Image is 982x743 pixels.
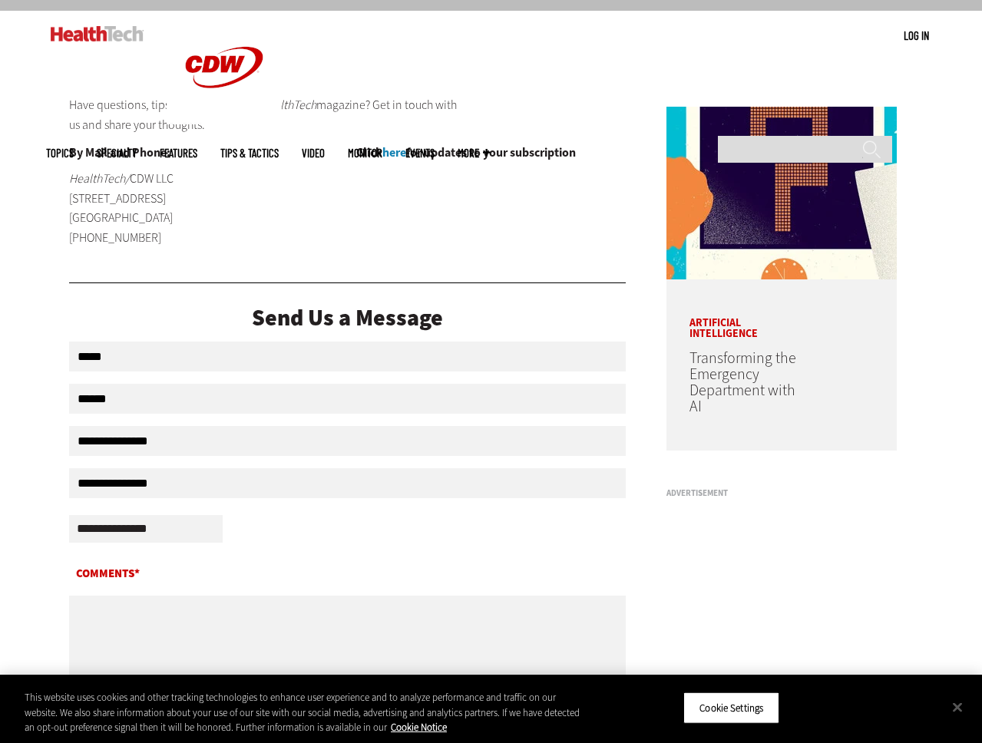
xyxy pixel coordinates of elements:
[69,169,258,247] p: CDW LLC [STREET_ADDRESS] [GEOGRAPHIC_DATA] [PHONE_NUMBER]
[25,690,589,735] div: This website uses cookies and other tracking technologies to enhance user experience and to analy...
[97,147,137,159] span: Specialty
[391,721,447,734] a: More information about your privacy
[458,147,490,159] span: More
[666,504,897,695] iframe: advertisement
[69,170,130,187] em: HealthTech/
[46,147,74,159] span: Topics
[405,147,435,159] a: Events
[666,107,897,279] img: illustration of question mark
[160,147,197,159] a: Features
[302,147,325,159] a: Video
[904,28,929,44] div: User menu
[220,147,279,159] a: Tips & Tactics
[941,690,974,724] button: Close
[904,28,929,42] a: Log in
[666,489,897,497] h3: Advertisement
[348,147,382,159] a: MonITor
[69,564,627,589] label: Comments*
[683,692,779,724] button: Cookie Settings
[69,306,627,329] div: Send Us a Message
[51,26,144,41] img: Home
[689,348,796,417] a: Transforming the Emergency Department with AI
[167,11,282,124] img: Home
[167,112,282,128] a: CDW
[666,295,828,339] p: Artificial Intelligence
